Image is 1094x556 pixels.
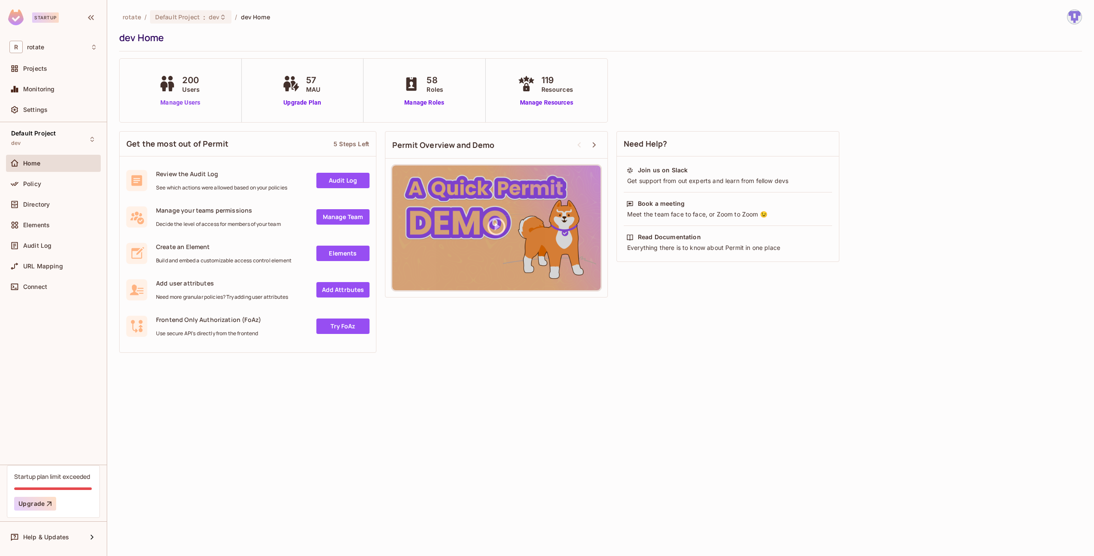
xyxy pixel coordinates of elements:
span: Resources [541,85,573,94]
span: Elements [23,222,50,228]
span: Default Project [155,13,200,21]
span: Create an Element [156,243,292,251]
div: 5 Steps Left [334,140,369,148]
span: R [9,41,23,53]
span: 57 [306,74,320,87]
span: : [203,14,206,21]
span: Decide the level of access for members of your team [156,221,281,228]
span: Workspace: rotate [27,44,44,51]
a: Try FoAz [316,319,370,334]
span: Users [182,85,200,94]
span: Review the Audit Log [156,170,287,178]
span: 119 [541,74,573,87]
div: Read Documentation [638,233,701,241]
span: dev [11,140,21,147]
div: Startup plan limit exceeded [14,472,90,481]
div: Book a meeting [638,199,685,208]
div: Join us on Slack [638,166,688,174]
span: Projects [23,65,47,72]
span: Monitoring [23,86,55,93]
span: Get the most out of Permit [126,138,228,149]
img: hassen@letsrotate.com [1067,10,1082,24]
span: Settings [23,106,48,113]
div: Get support from out experts and learn from fellow devs [626,177,830,185]
span: Need more granular policies? Try adding user attributes [156,294,288,301]
span: URL Mapping [23,263,63,270]
div: dev Home [119,31,1078,44]
span: Frontend Only Authorization (FoAz) [156,316,261,324]
a: Audit Log [316,173,370,188]
a: Upgrade Plan [280,98,325,107]
a: Manage Users [156,98,204,107]
span: the active workspace [123,13,141,21]
div: Everything there is to know about Permit in one place [626,243,830,252]
div: Meet the team face to face, or Zoom to Zoom 😉 [626,210,830,219]
a: Manage Resources [516,98,577,107]
span: Roles [427,85,443,94]
span: Manage your teams permissions [156,206,281,214]
div: Startup [32,12,59,23]
a: Add Attrbutes [316,282,370,298]
span: dev Home [241,13,270,21]
span: Use secure API's directly from the frontend [156,330,261,337]
span: Policy [23,180,41,187]
span: See which actions were allowed based on your policies [156,184,287,191]
a: Elements [316,246,370,261]
span: Default Project [11,130,56,137]
span: Audit Log [23,242,51,249]
span: Permit Overview and Demo [392,140,495,150]
button: Upgrade [14,497,56,511]
span: dev [209,13,219,21]
li: / [144,13,147,21]
span: Directory [23,201,50,208]
span: MAU [306,85,320,94]
span: Connect [23,283,47,290]
span: 200 [182,74,200,87]
span: Home [23,160,41,167]
span: Build and embed a customizable access control element [156,257,292,264]
a: Manage Team [316,209,370,225]
span: 58 [427,74,443,87]
span: Need Help? [624,138,667,149]
a: Manage Roles [401,98,448,107]
li: / [235,13,237,21]
span: Help & Updates [23,534,69,541]
span: Add user attributes [156,279,288,287]
img: SReyMgAAAABJRU5ErkJggg== [8,9,24,25]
